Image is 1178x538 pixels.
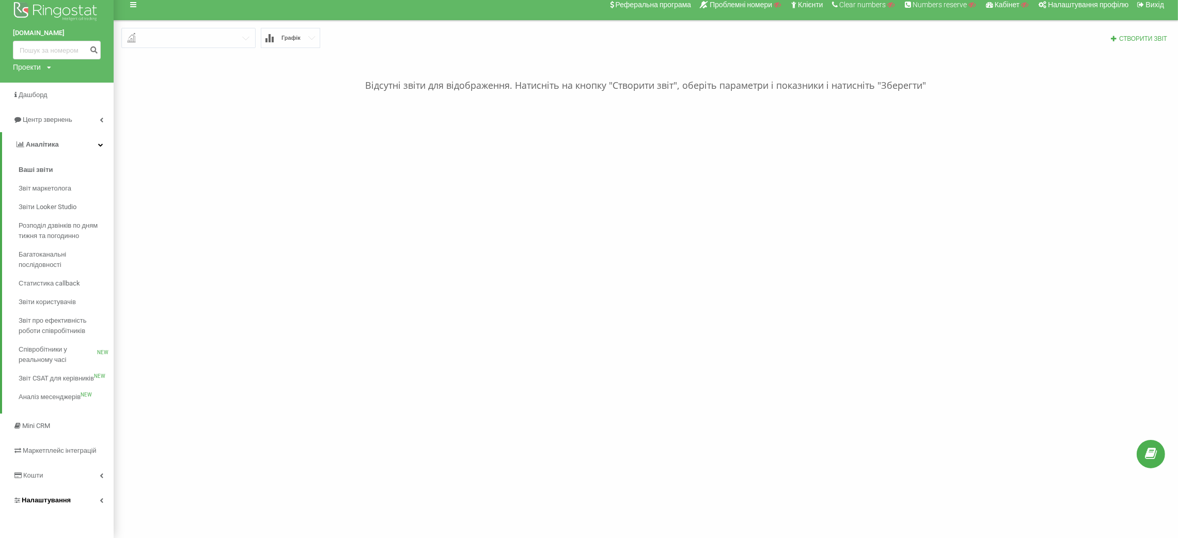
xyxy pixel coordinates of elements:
[19,388,114,406] a: Аналіз месенджерівNEW
[13,41,101,59] input: Пошук за номером
[23,116,72,123] span: Центр звернень
[19,311,114,340] a: Звіт про ефективність роботи співробітників
[616,1,692,9] span: Реферальна програма
[19,216,114,245] a: Розподіл дзвінків по дням тижня та погодинно
[19,91,48,99] span: Дашборд
[1110,35,1118,41] i: Створити звіт
[13,28,101,38] a: [DOMAIN_NAME]
[19,245,114,274] a: Багатоканальні послідовності
[19,165,53,175] span: Ваші звіти
[19,293,114,311] a: Звіти користувачів
[19,278,80,289] span: Статистика callback
[1107,35,1170,43] button: Створити звіт
[19,249,108,270] span: Багатоканальні послідовності
[1146,1,1164,9] span: Вихід
[19,198,114,216] a: Звіти Looker Studio
[22,496,71,504] span: Налаштування
[281,35,301,41] span: Графік
[19,183,71,194] span: Звіт маркетолога
[913,1,967,9] span: Numbers reserve
[19,369,114,388] a: Звіт CSAT для керівниківNEW
[1048,1,1128,9] span: Налаштування профілю
[19,179,114,198] a: Звіт маркетолога
[26,140,59,148] span: Аналiтика
[22,422,50,430] span: Mini CRM
[19,392,81,402] span: Аналіз месенджерів
[121,48,1170,92] p: Відсутні звіти для відображення. Натисніть на кнопку "Створити звіт", оберіть параметри і показни...
[19,340,114,369] a: Співробітники у реальному часіNEW
[710,1,772,9] span: Проблемні номери
[798,1,823,9] span: Клієнти
[2,132,114,157] a: Аналiтика
[995,1,1020,9] span: Кабінет
[23,447,97,454] span: Маркетплейс інтеграцій
[13,62,41,72] div: Проекти
[19,274,114,293] a: Статистика callback
[19,202,76,212] span: Звіти Looker Studio
[19,344,97,365] span: Співробітники у реальному часі
[19,373,94,384] span: Звіт CSAT для керівників
[19,161,114,179] a: Ваші звіти
[19,315,108,336] span: Звіт про ефективність роботи співробітників
[23,471,43,479] span: Кошти
[839,1,886,9] span: Clear numbers
[19,220,108,241] span: Розподіл дзвінків по дням тижня та погодинно
[19,297,76,307] span: Звіти користувачів
[261,28,320,48] button: Графік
